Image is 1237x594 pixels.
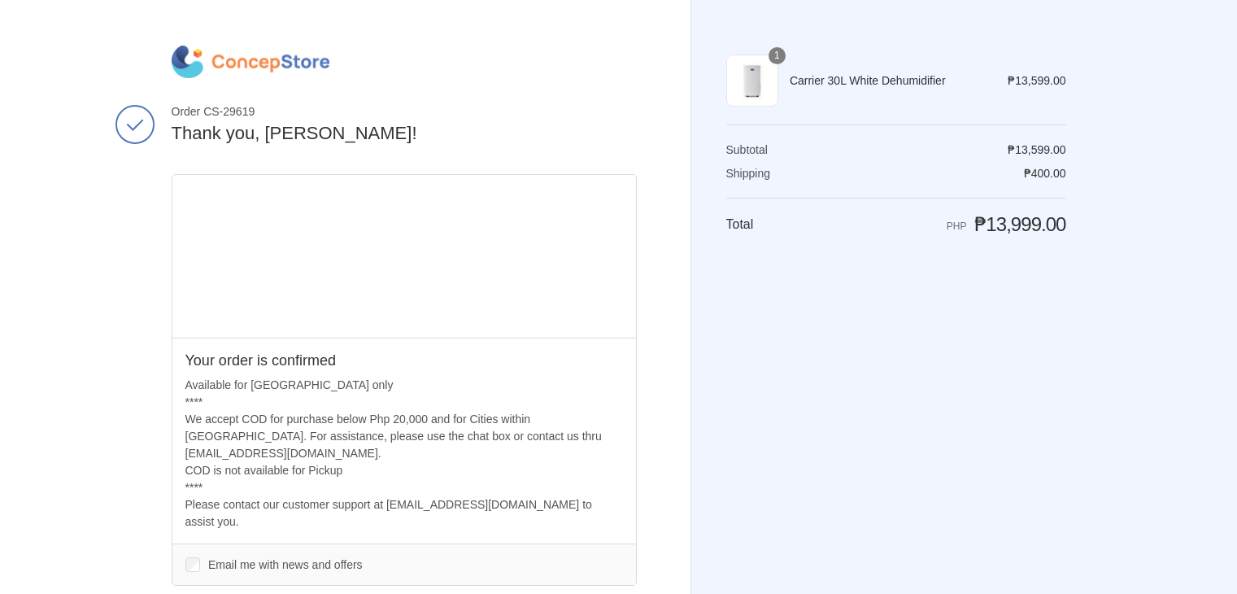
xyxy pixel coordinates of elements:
span: ₱400.00 [1024,167,1066,180]
div: Google map displaying pin point of shipping address: Tanza, Cavite [172,175,636,338]
p: Please contact our customer support at [EMAIL_ADDRESS][DOMAIN_NAME] to assist you. [185,496,623,531]
img: ConcepStore [172,46,329,78]
p: Available for [GEOGRAPHIC_DATA] only [185,377,623,394]
iframe: Google map displaying pin point of shipping address: Tanza, Cavite [172,175,637,338]
span: Order CS-29619 [172,104,637,119]
span: PHP [947,221,967,232]
span: Carrier 30L White Dehumidifier [790,73,985,88]
h2: Your order is confirmed [185,352,623,370]
img: carrier-dehumidifier-30-liter-full-view-concepstore [726,55,778,107]
span: ₱13,599.00 [1008,74,1065,87]
h2: Thank you, [PERSON_NAME]! [172,122,637,146]
span: ₱13,599.00 [1008,143,1065,156]
p: COD is not available for Pickup [185,462,623,479]
span: 1 [769,47,786,64]
p: We accept COD for purchase below Php 20,000 and for Cities within [GEOGRAPHIC_DATA]. For assistan... [185,411,623,462]
span: Total [726,217,754,231]
span: Email me with news and offers [208,558,363,571]
span: Shipping [726,167,771,180]
th: Subtotal [726,142,810,157]
span: ₱13,999.00 [974,213,1065,235]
